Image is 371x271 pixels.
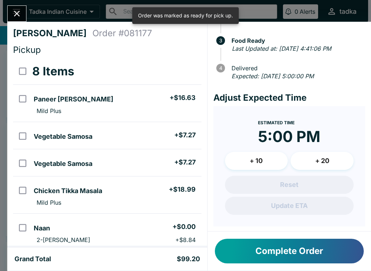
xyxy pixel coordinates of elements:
[174,158,196,167] h5: + $7.27
[219,65,222,71] text: 4
[170,93,196,102] h5: + $16.63
[232,72,314,80] em: Expected: [DATE] 5:00:00 PM
[177,255,200,263] h5: $99.20
[232,45,331,52] em: Last Updated at: [DATE] 4:41:06 PM
[225,152,288,170] button: + 10
[228,65,365,71] span: Delivered
[258,127,320,146] time: 5:00 PM
[219,38,222,43] text: 3
[215,239,364,263] button: Complete Order
[34,224,50,233] h5: Naan
[34,95,113,104] h5: Paneer [PERSON_NAME]
[37,236,90,243] p: 2-[PERSON_NAME]
[228,37,365,44] span: Food Ready
[14,255,51,263] h5: Grand Total
[138,9,233,22] div: Order was marked as ready for pick up.
[8,6,26,21] button: Close
[13,45,41,55] span: Pickup
[169,185,196,194] h5: + $18.99
[37,199,61,206] p: Mild Plus
[213,92,365,103] h4: Adjust Expected Time
[13,28,92,39] h4: [PERSON_NAME]
[37,107,61,114] p: Mild Plus
[92,28,152,39] h4: Order # 081177
[172,222,196,231] h5: + $0.00
[174,131,196,139] h5: + $7.27
[32,64,74,79] h3: 8 Items
[34,132,92,141] h5: Vegetable Samosa
[175,236,196,243] p: + $8.84
[34,159,92,168] h5: Vegetable Samosa
[34,187,102,195] h5: Chicken Tikka Masala
[258,120,295,125] span: Estimated Time
[291,152,354,170] button: + 20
